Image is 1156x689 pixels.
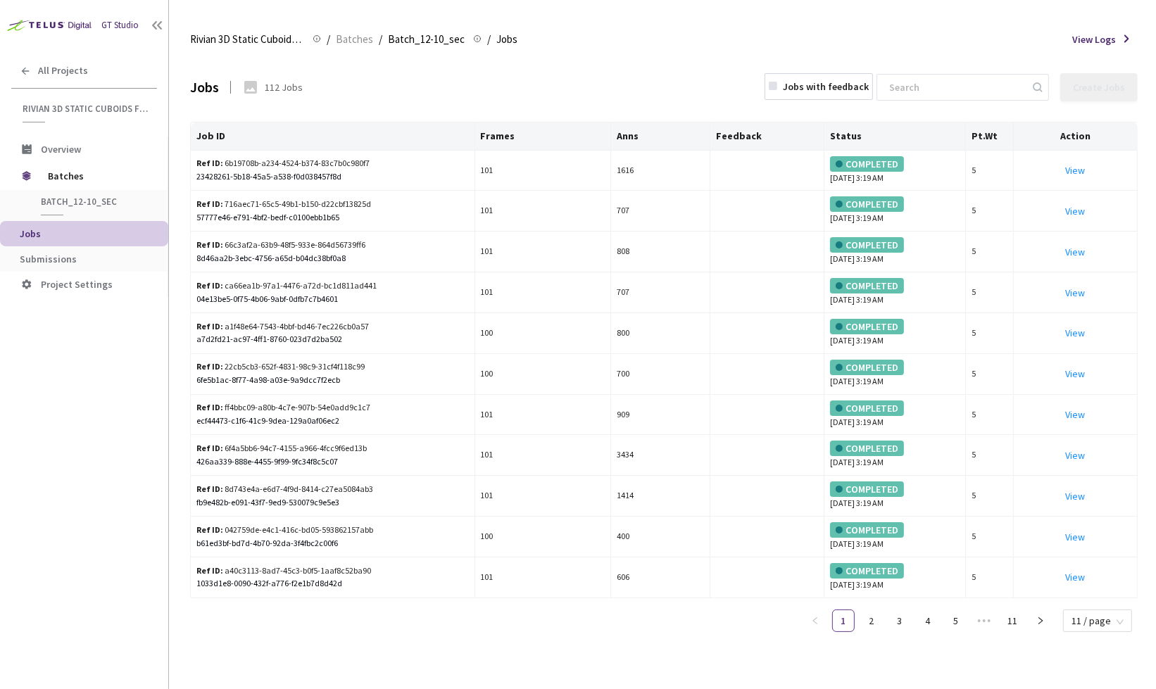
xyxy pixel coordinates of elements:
[196,443,223,453] b: Ref ID:
[191,122,475,151] th: Job ID
[196,198,377,211] div: 716aec71-65c5-49b1-b150-d22cbf13825d
[945,610,967,631] a: 5
[475,232,612,272] td: 101
[811,617,819,625] span: left
[196,211,469,225] div: 57777e46-e791-4bf2-bedf-c0100ebb1b65
[196,239,223,250] b: Ref ID:
[611,232,710,272] td: 808
[196,442,377,455] div: 6f4a5bb6-94c7-4155-a966-4fcc9f6ed13b
[1065,246,1085,258] a: View
[1065,286,1085,299] a: View
[196,293,469,306] div: 04e13be5-0f75-4b06-9abf-0dfb7c7b4601
[475,191,612,232] td: 101
[861,610,882,631] a: 2
[1036,617,1045,625] span: right
[1029,609,1052,632] button: right
[196,361,223,372] b: Ref ID:
[966,191,1013,232] td: 5
[966,151,1013,191] td: 5
[1065,164,1085,177] a: View
[1063,609,1132,626] div: Page Size
[475,272,612,313] td: 101
[487,31,491,48] li: /
[196,321,223,331] b: Ref ID:
[101,18,139,32] div: GT Studio
[196,564,377,578] div: a40c3113-8ad7-45c3-b0f5-1aaf8c52ba90
[1065,205,1085,217] a: View
[824,122,967,151] th: Status
[1065,449,1085,462] a: View
[830,196,960,225] div: [DATE] 3:19 AM
[496,31,517,48] span: Jobs
[196,198,223,209] b: Ref ID:
[830,278,960,307] div: [DATE] 3:19 AM
[196,333,469,346] div: a7d2fd21-ac97-4ff1-8760-023d7d2ba502
[1001,609,1024,632] li: 11
[196,158,223,168] b: Ref ID:
[38,65,88,77] span: All Projects
[475,395,612,436] td: 101
[1065,531,1085,543] a: View
[830,156,960,185] div: [DATE] 3:19 AM
[196,565,223,576] b: Ref ID:
[190,76,219,98] div: Jobs
[196,524,377,537] div: 042759de-e4c1-416c-bd05-593862157abb
[1065,367,1085,380] a: View
[475,476,612,517] td: 101
[611,122,710,151] th: Anns
[889,610,910,631] a: 3
[388,31,465,48] span: Batch_12-10_sec
[611,313,710,354] td: 800
[710,122,824,151] th: Feedback
[830,563,904,579] div: COMPLETED
[830,278,904,293] div: COMPLETED
[20,253,77,265] span: Submissions
[830,237,960,266] div: [DATE] 3:19 AM
[966,272,1013,313] td: 5
[830,522,960,551] div: [DATE] 3:19 AM
[20,227,41,240] span: Jobs
[1029,609,1052,632] li: Next Page
[196,402,223,412] b: Ref ID:
[23,103,149,115] span: Rivian 3D Static Cuboids fixed[2024-25]
[945,609,967,632] li: 5
[833,610,854,631] a: 1
[966,517,1013,557] td: 5
[1065,571,1085,583] a: View
[41,278,113,291] span: Project Settings
[830,360,960,388] div: [DATE] 3:19 AM
[196,537,469,550] div: b61ed3bf-bd7d-4b70-92da-3f4fbc2c00f6
[830,400,960,429] div: [DATE] 3:19 AM
[1065,490,1085,502] a: View
[830,481,904,497] div: COMPLETED
[475,557,612,598] td: 101
[611,272,710,313] td: 707
[196,483,377,496] div: 8d743e4a-e6d7-4f9d-8414-c27ea5084ab3
[830,196,904,212] div: COMPLETED
[888,609,911,632] li: 3
[1014,122,1138,151] th: Action
[611,557,710,598] td: 606
[41,143,81,156] span: Overview
[917,610,938,631] a: 4
[196,280,223,291] b: Ref ID:
[379,31,382,48] li: /
[196,496,469,510] div: fb9e482b-e091-43f7-9ed9-530079c9e5e3
[475,122,612,151] th: Frames
[611,476,710,517] td: 1414
[1065,408,1085,421] a: View
[611,517,710,557] td: 400
[881,75,1031,100] input: Search
[832,609,855,632] li: 1
[41,196,145,208] span: Batch_12-10_sec
[830,522,904,538] div: COMPLETED
[475,435,612,476] td: 101
[830,441,960,469] div: [DATE] 3:19 AM
[196,360,377,374] div: 22cb5cb3-652f-4831-98c9-31cf4f118c99
[804,609,827,632] li: Previous Page
[1002,610,1023,631] a: 11
[830,441,904,456] div: COMPLETED
[475,517,612,557] td: 100
[804,609,827,632] button: left
[196,455,469,469] div: 426aa339-888e-4455-9f99-9fc34f8c5c07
